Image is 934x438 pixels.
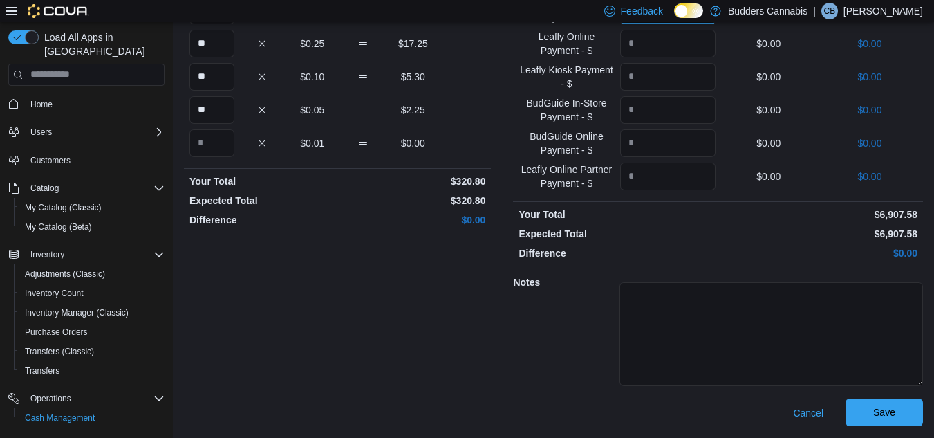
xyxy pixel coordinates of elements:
button: Adjustments (Classic) [14,264,170,284]
p: BudGuide Online Payment - $ [519,129,614,157]
button: Inventory [3,245,170,264]
h5: Notes [513,268,617,296]
span: Adjustments (Classic) [19,266,165,282]
span: Users [30,127,52,138]
a: Customers [25,152,76,169]
p: $0.00 [721,246,917,260]
p: $0.01 [290,136,335,150]
p: BudGuide In-Store Payment - $ [519,96,614,124]
span: My Catalog (Classic) [25,202,102,213]
a: Transfers [19,363,65,379]
p: $320.80 [340,174,485,188]
button: Transfers (Classic) [14,342,170,361]
input: Quantity [620,63,716,91]
p: Leafly Kiosk Payment - $ [519,63,614,91]
input: Quantity [189,129,234,157]
button: Inventory [25,246,70,263]
a: Transfers (Classic) [19,343,100,360]
span: Operations [30,393,71,404]
span: My Catalog (Beta) [25,221,92,232]
p: Your Total [519,208,715,221]
p: $0.00 [721,136,816,150]
span: Load All Apps in [GEOGRAPHIC_DATA] [39,30,165,58]
span: Purchase Orders [19,324,165,340]
input: Quantity [620,163,716,190]
a: Purchase Orders [19,324,93,340]
span: Adjustments (Classic) [25,268,105,280]
p: $6,907.58 [721,208,917,221]
button: Transfers [14,361,170,381]
p: [PERSON_NAME] [843,3,923,19]
p: $0.25 [290,37,335,51]
input: Quantity [620,129,716,157]
p: $0.00 [721,70,816,84]
button: My Catalog (Classic) [14,198,170,217]
span: Inventory Manager (Classic) [25,307,129,318]
p: $0.00 [822,103,917,117]
span: Home [30,99,53,110]
span: Transfers [19,363,165,379]
input: Quantity [620,30,716,57]
span: Inventory Count [25,288,84,299]
p: Difference [519,246,715,260]
button: Users [3,122,170,142]
p: $2.25 [391,103,436,117]
span: Inventory Manager (Classic) [19,304,165,321]
p: $0.00 [340,213,485,227]
span: Inventory [25,246,165,263]
span: Inventory Count [19,285,165,302]
input: Quantity [620,96,716,124]
span: Cash Management [25,412,95,423]
p: $0.10 [290,70,335,84]
input: Dark Mode [674,3,703,18]
p: $0.00 [822,170,917,183]
button: Customers [3,150,170,170]
span: My Catalog (Beta) [19,219,165,235]
button: Purchase Orders [14,322,170,342]
button: Home [3,94,170,114]
span: Operations [25,390,165,407]
p: $0.00 [721,37,816,51]
button: Inventory Manager (Classic) [14,303,170,322]
span: Transfers [25,365,59,376]
p: Your Total [189,174,335,188]
button: Users [25,124,57,140]
span: My Catalog (Classic) [19,199,165,216]
span: CB [824,3,836,19]
button: Operations [3,389,170,408]
p: $0.05 [290,103,335,117]
p: Leafly Online Payment - $ [519,30,614,57]
p: $0.00 [721,170,816,183]
span: Transfers (Classic) [19,343,165,360]
span: Cash Management [19,410,165,426]
span: Purchase Orders [25,327,88,338]
p: $0.00 [391,136,436,150]
button: Catalog [25,180,64,197]
div: Caleb Bains [821,3,838,19]
button: Operations [25,390,77,407]
span: Catalog [25,180,165,197]
p: Difference [189,213,335,227]
p: $6,907.58 [721,227,917,241]
button: Cash Management [14,408,170,428]
input: Quantity [189,30,234,57]
span: Cancel [793,406,823,420]
img: Cova [28,4,89,18]
span: Catalog [30,183,59,194]
p: $5.30 [391,70,436,84]
a: My Catalog (Beta) [19,219,97,235]
a: My Catalog (Classic) [19,199,107,216]
p: Leafly Online Partner Payment - $ [519,163,614,190]
span: Home [25,95,165,113]
button: Catalog [3,179,170,198]
span: Inventory [30,249,64,260]
a: Inventory Manager (Classic) [19,304,134,321]
button: My Catalog (Beta) [14,217,170,237]
input: Quantity [189,96,234,124]
p: Expected Total [519,227,715,241]
p: $17.25 [391,37,436,51]
span: Save [873,405,895,419]
p: $0.00 [822,136,917,150]
a: Cash Management [19,410,100,426]
p: Budders Cannabis [728,3,807,19]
